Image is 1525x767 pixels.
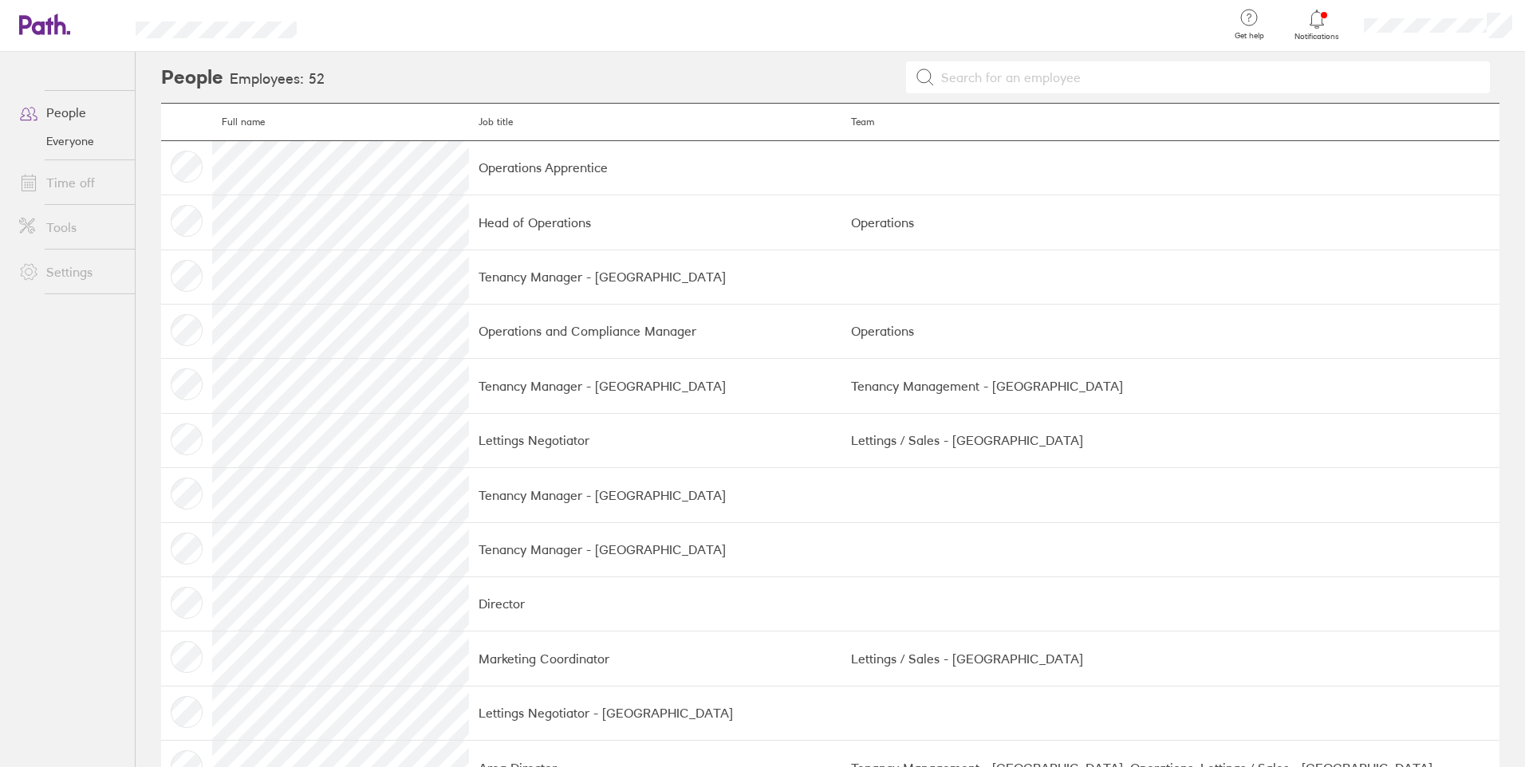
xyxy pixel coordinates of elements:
td: Lettings / Sales - [GEOGRAPHIC_DATA] [841,631,1499,686]
td: Tenancy Manager - [GEOGRAPHIC_DATA] [469,359,842,413]
td: Tenancy Manager - [GEOGRAPHIC_DATA] [469,522,842,576]
td: Operations [841,195,1499,250]
a: Notifications [1291,8,1343,41]
a: Everyone [6,128,135,154]
th: Full name [212,104,469,141]
td: Tenancy Management - [GEOGRAPHIC_DATA] [841,359,1499,413]
span: Get help [1224,31,1275,41]
td: Lettings Negotiator - [GEOGRAPHIC_DATA] [469,686,842,740]
th: Job title [469,104,842,141]
td: Operations and Compliance Manager [469,304,842,358]
td: Tenancy Manager - [GEOGRAPHIC_DATA] [469,468,842,522]
td: Marketing Coordinator [469,631,842,686]
a: People [6,96,135,128]
td: Operations [841,304,1499,358]
span: Notifications [1291,32,1343,41]
input: Search for an employee [935,62,1481,92]
h2: People [161,52,223,103]
td: Director [469,576,842,631]
td: Tenancy Manager - [GEOGRAPHIC_DATA] [469,250,842,304]
a: Tools [6,211,135,243]
a: Settings [6,256,135,288]
td: Head of Operations [469,195,842,250]
a: Time off [6,167,135,199]
td: Lettings Negotiator [469,413,842,467]
th: Team [841,104,1499,141]
h3: Employees: 52 [230,71,325,88]
td: Operations Apprentice [469,140,842,195]
td: Lettings / Sales - [GEOGRAPHIC_DATA] [841,413,1499,467]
